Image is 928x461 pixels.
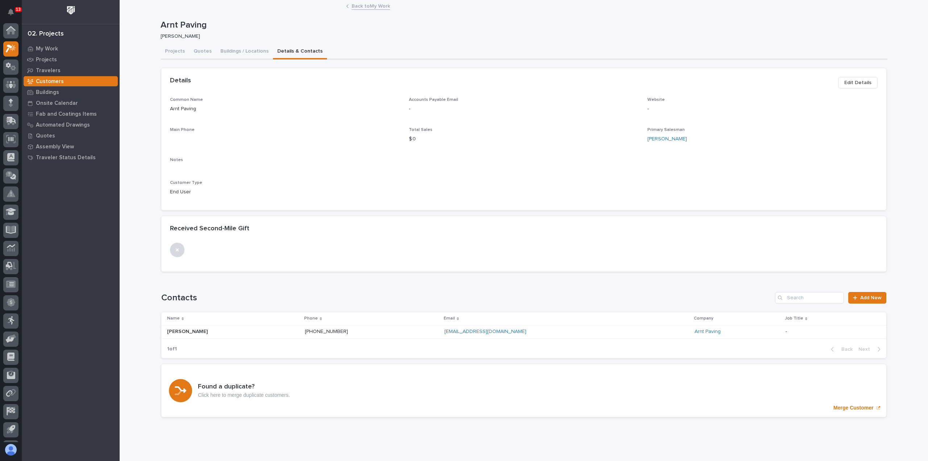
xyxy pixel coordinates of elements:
p: - [786,327,788,335]
button: Projects [161,44,189,59]
button: Quotes [189,44,216,59]
p: $ 0 [409,135,639,143]
h2: Received Second-Mile Gift [170,225,249,233]
span: Customer Type [170,181,202,185]
a: Onsite Calendar [22,98,120,108]
button: Details & Contacts [273,44,327,59]
a: [PERSON_NAME] [647,135,687,143]
p: Fab and Coatings Items [36,111,97,118]
a: Buildings [22,87,120,98]
button: Next [855,346,886,353]
p: Automated Drawings [36,122,90,128]
p: Customers [36,78,64,85]
p: Click here to merge duplicate customers. [198,392,290,398]
a: Customers [22,76,120,87]
p: Projects [36,57,57,63]
a: Quotes [22,130,120,141]
img: Workspace Logo [64,4,78,17]
span: Notes [170,158,183,162]
button: Notifications [3,4,18,20]
span: Main Phone [170,128,195,132]
a: Add New [848,292,886,304]
p: Arnt Paving [161,20,884,30]
h1: Contacts [161,293,772,303]
button: users-avatar [3,442,18,457]
a: My Work [22,43,120,54]
p: - [409,105,639,113]
a: Fab and Coatings Items [22,108,120,119]
a: [PHONE_NUMBER] [305,329,348,334]
span: Total Sales [409,128,432,132]
p: Traveler Status Details [36,155,96,161]
p: - [647,105,878,113]
h2: Details [170,77,191,85]
a: Assembly View [22,141,120,152]
a: Back toMy Work [352,1,390,10]
p: [PERSON_NAME] [161,33,882,40]
p: Onsite Calendar [36,100,78,107]
span: Accounts Payable Email [409,98,458,102]
h3: Found a duplicate? [198,383,290,391]
p: Phone [304,314,318,322]
p: Quotes [36,133,55,139]
span: Common Name [170,98,203,102]
div: 02. Projects [28,30,64,38]
p: 1 of 1 [161,340,183,358]
p: Name [167,314,180,322]
a: Merge Customer [161,364,886,417]
a: Arnt Paving [695,329,721,335]
p: 13 [16,7,21,12]
p: Email [444,314,455,322]
p: Job Title [785,314,803,322]
button: Buildings / Locations [216,44,273,59]
a: Automated Drawings [22,119,120,130]
span: Back [837,346,853,353]
button: Edit Details [838,77,878,89]
p: My Work [36,46,58,52]
tr: [PERSON_NAME][PERSON_NAME] [PHONE_NUMBER] [EMAIL_ADDRESS][DOMAIN_NAME] Arnt Paving -- [161,325,886,338]
p: End User [170,188,400,196]
p: Buildings [36,89,59,96]
p: [PERSON_NAME] [167,327,209,335]
a: Projects [22,54,120,65]
p: Travelers [36,67,61,74]
a: Travelers [22,65,120,76]
div: Notifications13 [9,9,18,20]
p: Merge Customer [833,405,873,411]
button: Back [825,346,855,353]
p: Assembly View [36,144,74,150]
a: [EMAIL_ADDRESS][DOMAIN_NAME] [444,329,526,334]
span: Add New [860,295,882,300]
p: Company [694,314,713,322]
a: Traveler Status Details [22,152,120,163]
span: Edit Details [844,78,871,87]
input: Search [775,292,844,304]
p: Arnt Paving [170,105,400,113]
span: Website [647,98,665,102]
span: Primary Salesman [647,128,685,132]
span: Next [858,346,874,353]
